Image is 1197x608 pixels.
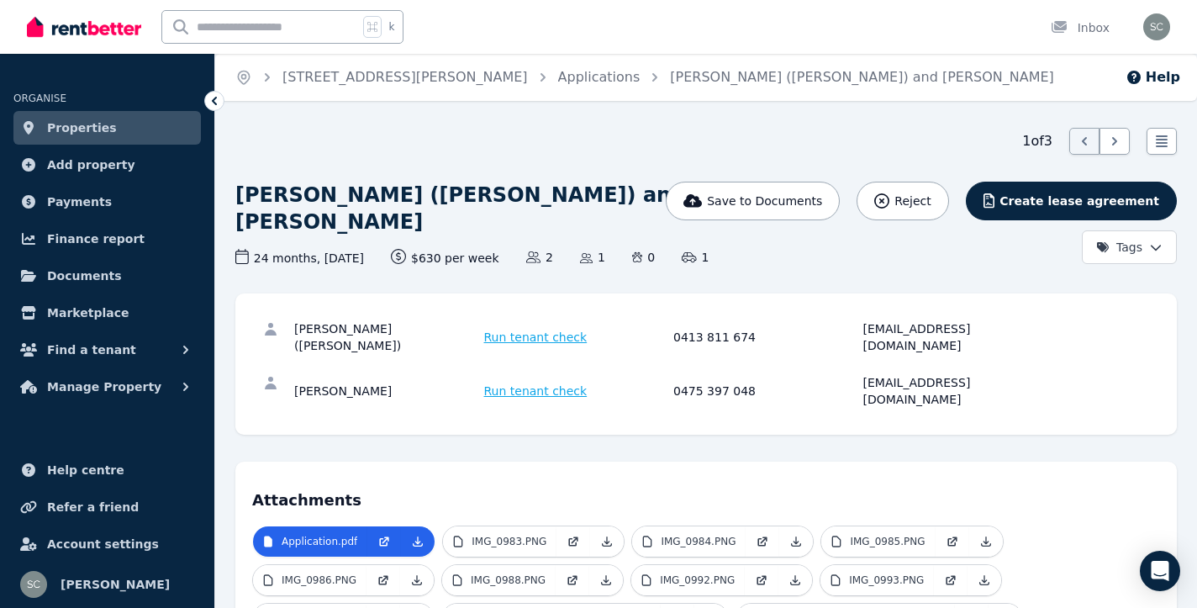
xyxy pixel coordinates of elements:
span: $630 per week [391,249,499,267]
button: Create lease agreement [966,182,1177,220]
a: IMG_0985.PNG [821,526,935,557]
a: IMG_0988.PNG [442,565,556,595]
a: Download Attachment [778,565,812,595]
p: IMG_0983.PNG [472,535,546,548]
a: IMG_0983.PNG [443,526,556,557]
a: Open in new Tab [367,526,401,557]
span: Documents [47,266,122,286]
span: Find a tenant [47,340,136,360]
button: Save to Documents [666,182,841,220]
span: Tags [1096,239,1142,256]
p: IMG_0992.PNG [660,574,735,587]
img: susan campbell [1143,13,1170,40]
a: IMG_0993.PNG [820,565,934,595]
span: Refer a friend [47,497,139,517]
a: Download Attachment [589,565,623,595]
a: Account settings [13,527,201,561]
a: Marketplace [13,296,201,330]
span: 1 [580,249,605,266]
a: [PERSON_NAME] ([PERSON_NAME]) and [PERSON_NAME] [670,69,1054,85]
span: Reject [894,193,931,209]
a: Download Attachment [969,526,1003,557]
span: Payments [47,192,112,212]
a: Finance report [13,222,201,256]
p: IMG_0984.PNG [661,535,736,548]
a: Download Attachment [779,526,813,557]
div: 0475 397 048 [673,374,858,408]
a: Add property [13,148,201,182]
a: Documents [13,259,201,293]
a: Applications [558,69,641,85]
a: Download Attachment [968,565,1001,595]
span: 2 [526,249,553,266]
span: Run tenant check [484,329,588,346]
span: [PERSON_NAME] [61,574,170,595]
div: [EMAIL_ADDRESS][DOMAIN_NAME] [863,374,1048,408]
div: [EMAIL_ADDRESS][DOMAIN_NAME] [863,320,1048,354]
button: Help [1126,67,1180,87]
div: Inbox [1051,19,1110,36]
span: 0 [632,249,655,266]
span: 1 of 3 [1022,131,1052,151]
a: Open in new Tab [556,526,590,557]
img: RentBetter [27,14,141,40]
span: Help centre [47,460,124,480]
a: Application.pdf [253,526,367,557]
a: Open in new Tab [746,526,779,557]
p: IMG_0993.PNG [849,574,924,587]
button: Find a tenant [13,333,201,367]
a: Open in new Tab [745,565,778,595]
a: Properties [13,111,201,145]
a: IMG_0986.PNG [253,565,366,595]
div: [PERSON_NAME] [294,374,479,408]
a: Download Attachment [401,526,435,557]
a: Refer a friend [13,490,201,524]
a: Help centre [13,453,201,487]
div: [PERSON_NAME] ([PERSON_NAME]) [294,320,479,354]
span: 24 months , [DATE] [235,249,364,267]
nav: Breadcrumb [215,54,1074,101]
span: ORGANISE [13,93,66,104]
span: Create lease agreement [999,193,1159,209]
a: Open in new Tab [936,526,969,557]
span: 1 [682,249,709,266]
span: Properties [47,118,117,138]
a: Download Attachment [590,526,624,557]
span: k [388,20,394,34]
h4: Attachments [252,478,1160,512]
button: Reject [857,182,948,220]
div: Open Intercom Messenger [1140,551,1180,591]
span: Finance report [47,229,145,249]
button: Manage Property [13,370,201,404]
a: Payments [13,185,201,219]
a: [STREET_ADDRESS][PERSON_NAME] [282,69,528,85]
p: IMG_0986.PNG [282,574,356,587]
span: Manage Property [47,377,161,397]
a: Open in new Tab [366,565,400,595]
div: 0413 811 674 [673,320,858,354]
h1: [PERSON_NAME] ([PERSON_NAME]) and [PERSON_NAME] [235,182,858,235]
a: IMG_0984.PNG [632,526,746,557]
span: Save to Documents [707,193,822,209]
span: Account settings [47,534,159,554]
span: Marketplace [47,303,129,323]
span: Run tenant check [484,383,588,399]
a: Download Attachment [400,565,434,595]
a: IMG_0992.PNG [631,565,745,595]
p: Application.pdf [282,535,357,548]
p: IMG_0988.PNG [471,574,546,587]
button: Tags [1082,230,1177,264]
img: susan campbell [20,571,47,598]
span: Add property [47,155,135,175]
a: Open in new Tab [934,565,968,595]
a: Open in new Tab [556,565,589,595]
p: IMG_0985.PNG [850,535,925,548]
